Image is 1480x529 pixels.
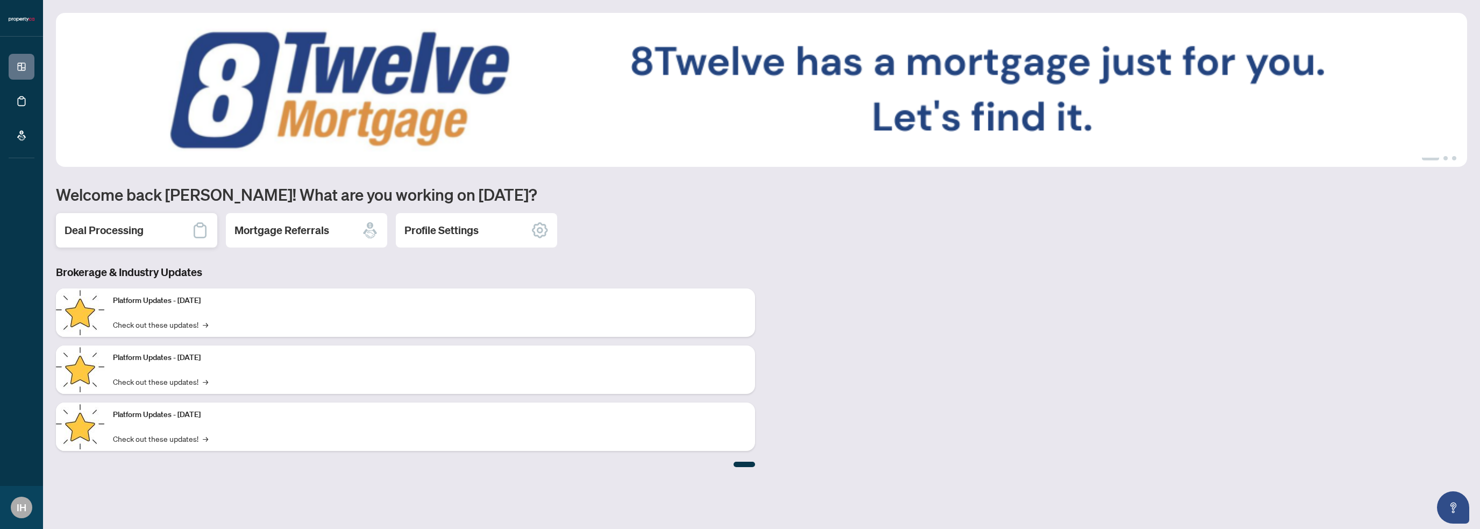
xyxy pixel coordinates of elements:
span: IH [17,500,26,515]
p: Platform Updates - [DATE] [113,352,746,364]
button: 1 [1422,156,1439,160]
button: Open asap [1437,491,1469,524]
img: Platform Updates - June 23, 2025 [56,403,104,451]
h1: Welcome back [PERSON_NAME]! What are you working on [DATE]? [56,184,1467,204]
button: 2 [1443,156,1448,160]
img: logo [9,16,34,23]
h3: Brokerage & Industry Updates [56,265,755,280]
p: Platform Updates - [DATE] [113,409,746,421]
span: → [203,433,208,445]
h2: Profile Settings [404,223,479,238]
img: Slide 0 [56,13,1467,167]
a: Check out these updates!→ [113,376,208,387]
img: Platform Updates - July 8, 2025 [56,345,104,394]
span: → [203,319,208,330]
h2: Deal Processing [65,223,144,238]
a: Check out these updates!→ [113,433,208,445]
a: Check out these updates!→ [113,319,208,330]
span: → [203,376,208,387]
img: Platform Updates - July 21, 2025 [56,288,104,337]
button: 3 [1452,156,1456,160]
h2: Mortgage Referrals [234,223,329,238]
p: Platform Updates - [DATE] [113,295,746,307]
